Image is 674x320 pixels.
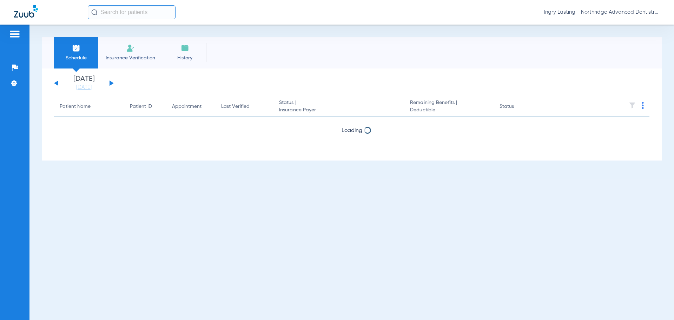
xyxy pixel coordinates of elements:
[88,5,176,19] input: Search for patients
[342,128,362,133] span: Loading
[91,9,98,15] img: Search Icon
[60,103,91,110] div: Patient Name
[629,102,636,109] img: filter.svg
[9,30,20,38] img: hamburger-icon
[63,76,105,91] li: [DATE]
[59,54,93,61] span: Schedule
[168,54,201,61] span: History
[63,84,105,91] a: [DATE]
[103,54,158,61] span: Insurance Verification
[14,5,38,18] img: Zuub Logo
[130,103,161,110] div: Patient ID
[494,97,541,117] th: Status
[130,103,152,110] div: Patient ID
[544,9,660,16] span: Ingry Lasting - Northridge Advanced Dentistry
[126,44,135,52] img: Manual Insurance Verification
[60,103,119,110] div: Patient Name
[404,97,494,117] th: Remaining Benefits |
[410,106,488,114] span: Deductible
[273,97,404,117] th: Status |
[221,103,268,110] div: Last Verified
[72,44,80,52] img: Schedule
[642,102,644,109] img: group-dot-blue.svg
[172,103,201,110] div: Appointment
[181,44,189,52] img: History
[172,103,210,110] div: Appointment
[221,103,250,110] div: Last Verified
[279,106,399,114] span: Insurance Payer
